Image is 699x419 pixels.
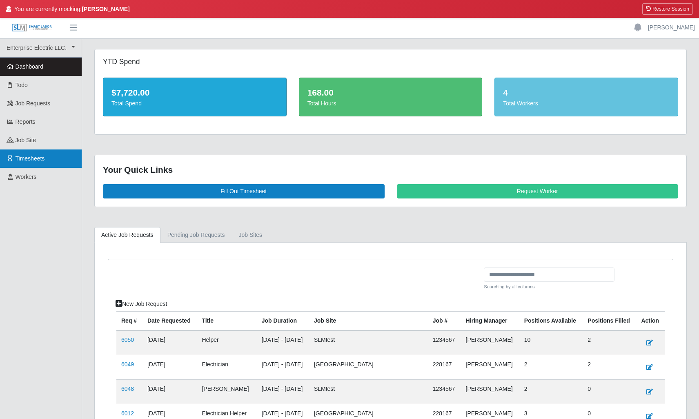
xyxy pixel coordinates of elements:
td: 2 [519,355,583,379]
button: Restore Session [642,3,693,15]
td: [DATE] - [DATE] [257,379,309,404]
div: Total Spend [111,99,278,108]
th: Job Duration [257,311,309,330]
div: 4 [503,86,670,99]
a: Request Worker [397,184,679,198]
th: Title [197,311,256,330]
a: Pending Job Requests [160,227,232,243]
th: Job # [428,311,461,330]
td: Helper [197,330,256,355]
td: 2 [583,330,636,355]
td: [DATE] [142,355,197,379]
td: 0 [583,379,636,404]
td: 10 [519,330,583,355]
td: [PERSON_NAME] [461,355,519,379]
div: Total Hours [307,99,474,108]
td: [DATE] - [DATE] [257,355,309,379]
th: Positions Available [519,311,583,330]
td: 228167 [428,355,461,379]
td: [DATE] [142,330,197,355]
strong: [PERSON_NAME] [82,6,129,12]
td: 2 [519,379,583,404]
td: SLMtest [309,330,428,355]
span: Reports [16,118,36,125]
th: Date Requested [142,311,197,330]
div: Your Quick Links [103,163,678,176]
a: 6050 [121,337,134,343]
td: Electrician [197,355,256,379]
a: New Job Request [110,297,173,311]
th: Req # [116,311,142,330]
th: Action [636,311,665,330]
a: Active Job Requests [94,227,160,243]
span: Todo [16,82,28,88]
div: 168.00 [307,86,474,99]
a: job sites [232,227,269,243]
div: Total Workers [503,99,670,108]
span: job site [16,137,36,143]
span: Dashboard [16,63,44,70]
td: [DATE] - [DATE] [257,330,309,355]
td: 1234567 [428,379,461,404]
td: [PERSON_NAME] [461,379,519,404]
td: [GEOGRAPHIC_DATA] [309,355,428,379]
td: 2 [583,355,636,379]
td: 1234567 [428,330,461,355]
span: Job Requests [16,100,51,107]
a: 6012 [121,410,134,417]
td: SLMtest [309,379,428,404]
td: [DATE] [142,379,197,404]
td: [PERSON_NAME] [197,379,256,404]
a: 6049 [121,361,134,368]
span: Workers [16,174,37,180]
a: Fill Out Timesheet [103,184,385,198]
td: [PERSON_NAME] [461,330,519,355]
span: Timesheets [16,155,45,162]
a: [PERSON_NAME] [648,23,695,32]
a: 6048 [121,386,134,392]
th: Hiring Manager [461,311,519,330]
th: job site [309,311,428,330]
small: Searching by all columns [484,283,614,290]
h5: YTD Spend [103,58,287,66]
img: SLM Logo [11,23,52,32]
span: You are currently mocking: [14,5,130,13]
th: Positions Filled [583,311,636,330]
div: $7,720.00 [111,86,278,99]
